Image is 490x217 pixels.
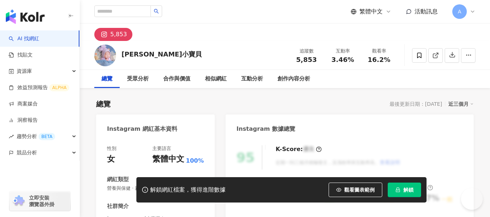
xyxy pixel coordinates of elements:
span: 立即安裝 瀏覽器外掛 [29,195,54,208]
div: 觀看率 [365,47,393,55]
a: 找貼文 [9,51,33,59]
div: 追蹤數 [293,47,320,55]
div: Instagram 網紅基本資料 [107,125,177,133]
img: KOL Avatar [94,45,116,66]
span: 5,853 [296,56,317,63]
a: 洞察報告 [9,117,38,124]
a: searchAI 找網紅 [9,35,39,42]
div: 網紅類型 [107,176,129,183]
div: 5,853 [110,29,127,39]
img: chrome extension [12,195,26,207]
div: 主要語言 [152,145,171,152]
span: 100% [186,157,204,165]
div: 受眾分析 [127,75,149,83]
div: 創作內容分析 [277,75,310,83]
div: 總覽 [102,75,112,83]
span: 活動訊息 [415,8,438,15]
div: [PERSON_NAME]小寶貝 [122,50,202,59]
div: 互動率 [329,47,357,55]
span: 資源庫 [17,63,32,79]
div: 最後更新日期：[DATE] [390,101,442,107]
span: lock [395,187,400,192]
img: logo [6,9,45,24]
div: 互動分析 [241,75,263,83]
div: Instagram 數據總覽 [236,125,295,133]
div: 近三個月 [448,99,474,109]
div: 解鎖網紅檔案，獲得進階數據 [150,186,226,194]
button: 5,853 [94,28,132,41]
button: 觀看圖表範例 [329,183,382,197]
div: 女 [107,154,115,165]
span: search [154,9,159,14]
span: 觀看圖表範例 [344,187,375,193]
div: 繁體中文 [152,154,184,165]
a: 商案媒合 [9,100,38,108]
div: BETA [38,133,55,140]
span: rise [9,134,14,139]
span: 3.46% [332,56,354,63]
button: 解鎖 [388,183,421,197]
span: 趨勢分析 [17,128,55,145]
span: 繁體中文 [359,8,383,16]
span: 16.2% [368,56,390,63]
a: 效益預測報告ALPHA [9,84,69,91]
div: 合作與價值 [163,75,190,83]
div: 性別 [107,145,116,152]
span: 競品分析 [17,145,37,161]
span: 解鎖 [403,187,413,193]
div: 社群簡介 [107,203,129,210]
div: K-Score : [276,145,322,153]
div: 總覽 [96,99,111,109]
span: A [458,8,461,16]
div: 相似網紅 [205,75,227,83]
a: chrome extension立即安裝 瀏覽器外掛 [9,191,70,211]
